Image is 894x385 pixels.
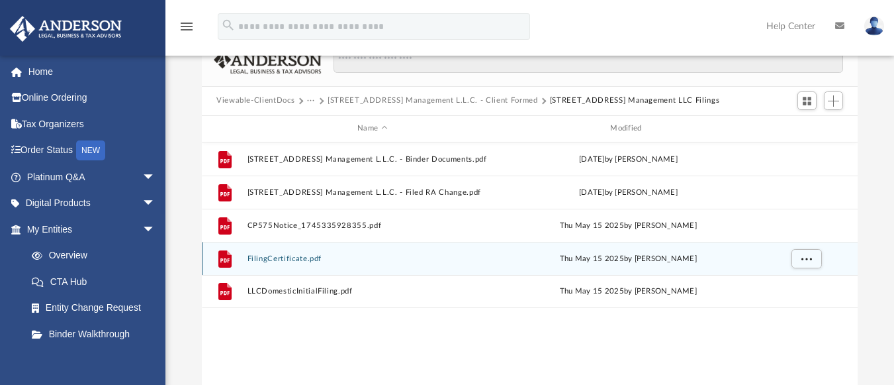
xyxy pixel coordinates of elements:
a: Platinum Q&Aarrow_drop_down [9,164,175,190]
div: [DATE] by [PERSON_NAME] [503,153,753,165]
span: arrow_drop_down [142,190,169,217]
button: [STREET_ADDRESS] Management L.L.C. - Binder Documents.pdf [247,154,498,163]
img: User Pic [864,17,884,36]
button: Viewable-ClientDocs [216,95,294,107]
img: Anderson Advisors Platinum Portal [6,16,126,42]
button: FilingCertificate.pdf [247,254,498,262]
button: Add [824,91,844,110]
button: Switch to Grid View [797,91,817,110]
a: menu [179,25,195,34]
i: menu [179,19,195,34]
a: Online Ordering [9,85,175,111]
button: ··· [307,95,316,107]
div: Modified [503,123,754,135]
div: Thu May 15 2025 by [PERSON_NAME] [503,252,753,264]
div: id [208,123,241,135]
div: Name [247,123,498,135]
a: CTA Hub [19,268,175,295]
i: search [221,18,236,32]
button: [STREET_ADDRESS] Management LLC Filings [550,95,719,107]
button: [STREET_ADDRESS] Management L.L.C. - Client Formed [328,95,538,107]
span: arrow_drop_down [142,216,169,243]
div: NEW [76,140,105,160]
a: Digital Productsarrow_drop_down [9,190,175,217]
a: Tax Organizers [9,111,175,137]
button: [STREET_ADDRESS] Management L.L.C. - Filed RA Change.pdf [247,188,498,196]
div: id [759,123,852,135]
a: Overview [19,243,175,269]
div: Thu May 15 2025 by [PERSON_NAME] [503,219,753,231]
a: Entity Change Request [19,295,175,321]
input: Search files and folders [334,48,843,73]
a: Binder Walkthrough [19,321,175,347]
button: LLCDomesticInitialFiling.pdf [247,287,498,296]
div: [DATE] by [PERSON_NAME] [503,186,753,198]
div: Thu May 15 2025 by [PERSON_NAME] [503,286,753,298]
a: My Entitiesarrow_drop_down [9,216,175,243]
button: More options [791,248,822,268]
a: Order StatusNEW [9,137,175,164]
span: arrow_drop_down [142,164,169,191]
button: CP575Notice_1745335928355.pdf [247,221,498,229]
a: Home [9,58,175,85]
